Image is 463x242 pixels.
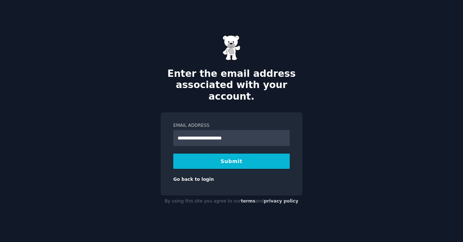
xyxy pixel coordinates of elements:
a: terms [241,199,255,204]
label: Email Address [173,122,290,129]
a: privacy policy [264,199,298,204]
img: Gummy Bear [222,35,241,61]
button: Submit [173,154,290,169]
div: By using this site you agree to our and [161,196,302,207]
a: Go back to login [173,177,214,182]
h2: Enter the email address associated with your account. [161,68,302,103]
